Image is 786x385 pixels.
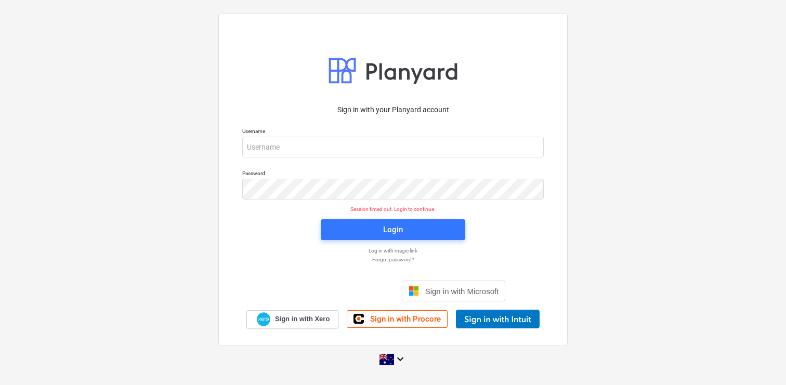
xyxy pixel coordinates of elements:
i: keyboard_arrow_down [394,353,407,365]
p: Session timed out. Login to continue. [236,206,550,213]
button: Login [321,219,465,240]
a: Forgot password? [237,256,549,263]
p: Username [242,128,544,137]
span: Sign in with Microsoft [425,287,499,296]
span: Sign in with Xero [275,314,330,324]
a: Sign in with Procore [347,310,448,328]
a: Log in with magic link [237,247,549,254]
iframe: Sign in with Google Button [276,280,399,302]
p: Sign in with your Planyard account [242,104,544,115]
span: Sign in with Procore [370,314,441,324]
p: Password [242,170,544,179]
input: Username [242,137,544,157]
a: Sign in with Xero [246,310,339,328]
div: Login [383,223,403,236]
img: Microsoft logo [409,286,419,296]
iframe: Chat Widget [734,335,786,385]
img: Xero logo [257,312,270,326]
